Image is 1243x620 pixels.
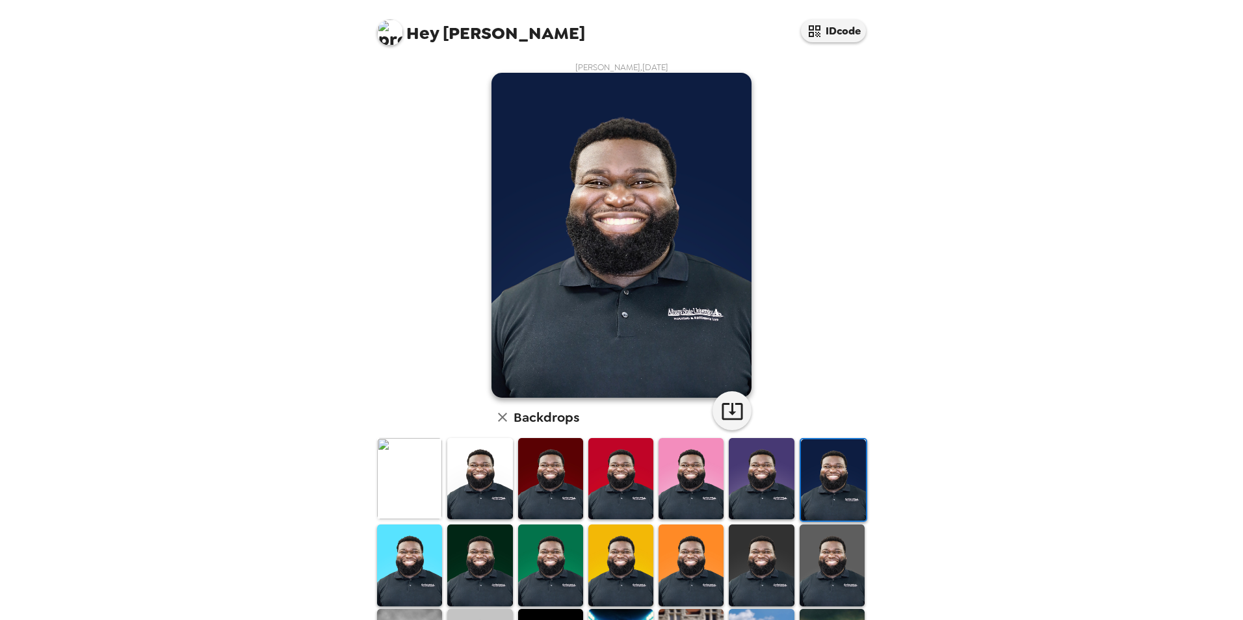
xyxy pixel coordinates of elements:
img: profile pic [377,19,403,45]
img: user [491,73,752,398]
span: [PERSON_NAME] , [DATE] [575,62,668,73]
span: [PERSON_NAME] [377,13,585,42]
img: Original [377,438,442,519]
h6: Backdrops [514,407,579,428]
button: IDcode [801,19,866,42]
span: Hey [406,21,439,45]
